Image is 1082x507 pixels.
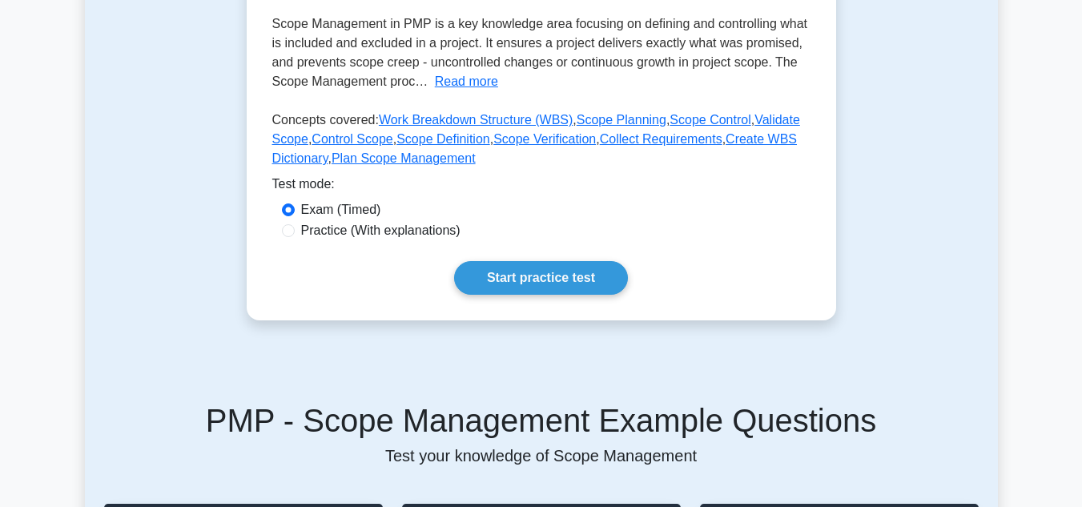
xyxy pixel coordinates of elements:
span: Scope Management in PMP is a key knowledge area focusing on defining and controlling what is incl... [272,17,808,88]
h5: PMP - Scope Management Example Questions [104,401,979,440]
p: Concepts covered: , , , , , , , , , [272,111,810,175]
a: Plan Scope Management [332,151,476,165]
label: Exam (Timed) [301,200,381,219]
a: Scope Definition [396,132,490,146]
a: Scope Verification [493,132,596,146]
a: Start practice test [454,261,628,295]
a: Control Scope [312,132,392,146]
a: Scope Control [670,113,750,127]
a: Scope Planning [577,113,666,127]
button: Read more [435,72,498,91]
p: Test your knowledge of Scope Management [104,446,979,465]
div: Test mode: [272,175,810,200]
label: Practice (With explanations) [301,221,461,240]
a: Collect Requirements [600,132,722,146]
a: Work Breakdown Structure (WBS) [379,113,573,127]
